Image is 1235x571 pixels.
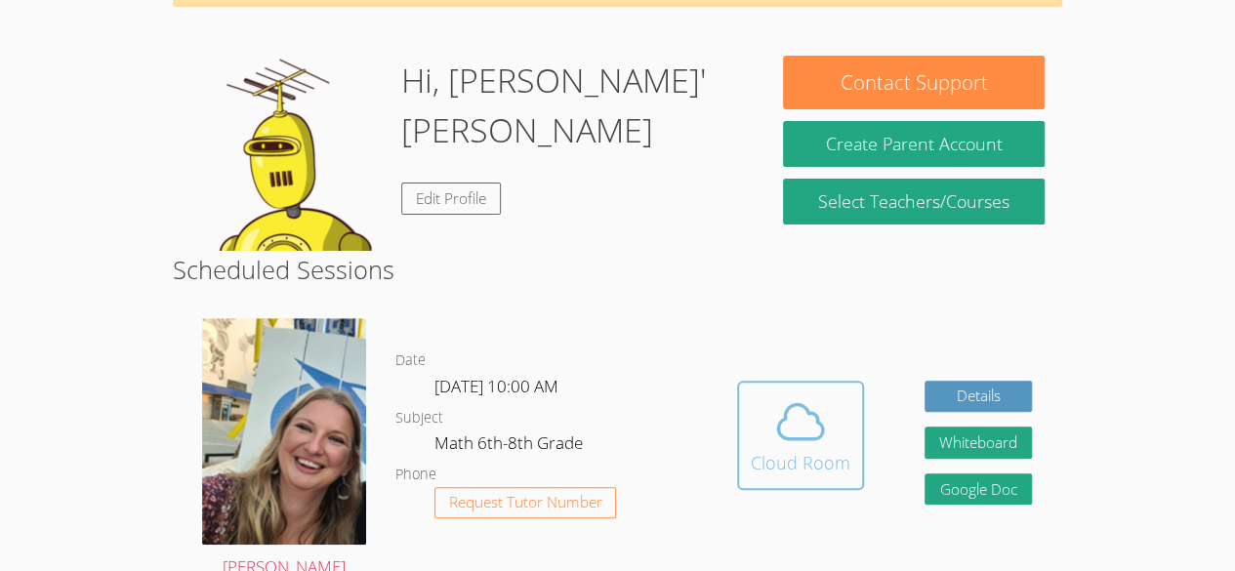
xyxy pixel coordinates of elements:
[925,473,1032,506] a: Google Doc
[783,121,1044,167] button: Create Parent Account
[925,381,1032,413] a: Details
[395,463,436,487] dt: Phone
[925,427,1032,459] button: Whiteboard
[783,179,1044,224] a: Select Teachers/Courses
[401,56,748,155] h1: Hi, [PERSON_NAME]' [PERSON_NAME]
[173,251,1062,288] h2: Scheduled Sessions
[751,449,850,476] div: Cloud Room
[783,56,1044,109] button: Contact Support
[434,375,558,397] span: [DATE] 10:00 AM
[202,318,366,545] img: sarah.png
[401,183,501,215] a: Edit Profile
[395,348,426,373] dt: Date
[434,487,617,519] button: Request Tutor Number
[737,381,864,490] button: Cloud Room
[395,406,443,430] dt: Subject
[190,56,386,251] img: default.png
[449,495,602,510] span: Request Tutor Number
[434,429,587,463] dd: Math 6th-8th Grade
